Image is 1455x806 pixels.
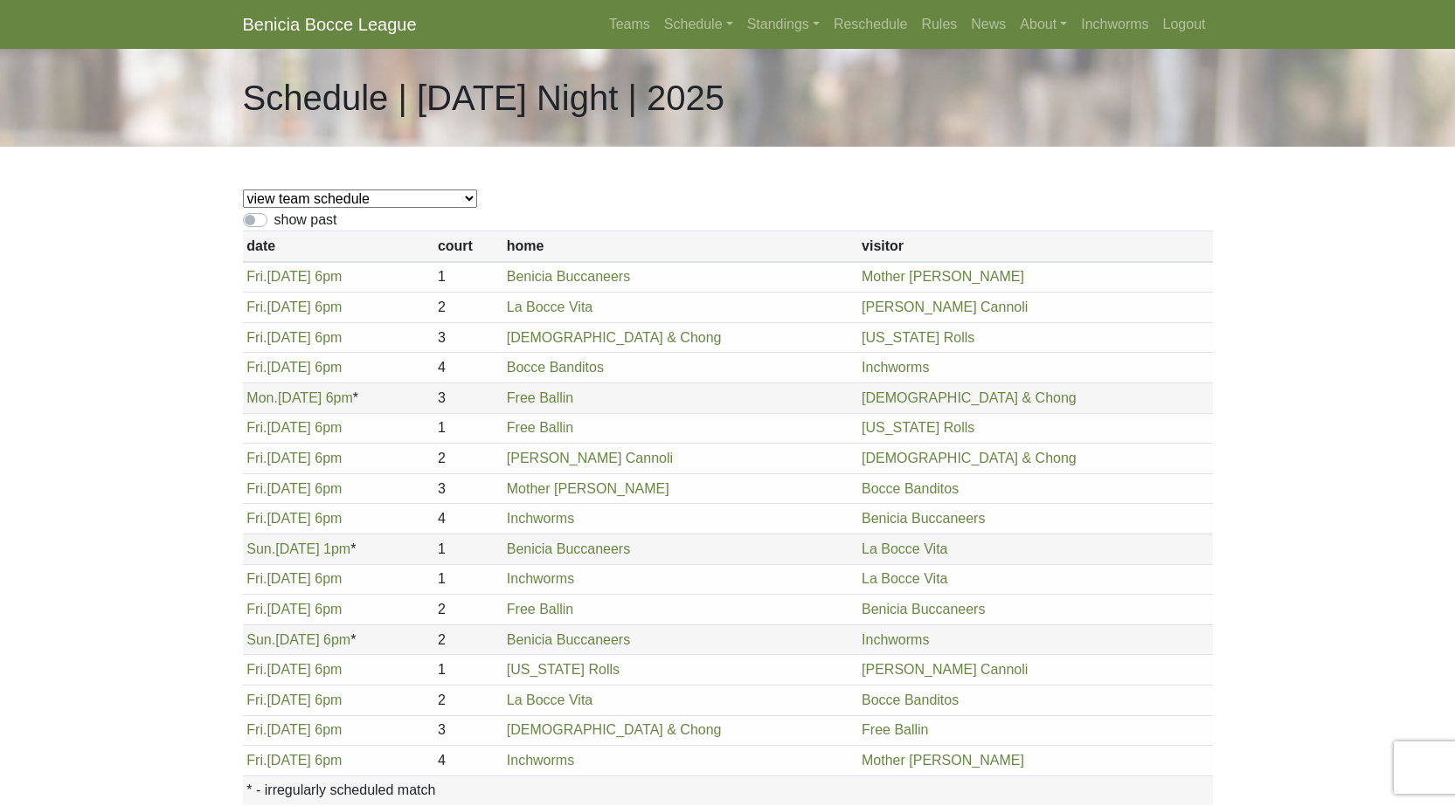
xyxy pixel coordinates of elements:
td: 2 [433,444,502,474]
td: 1 [433,262,502,293]
a: Benicia Buccaneers [507,541,630,556]
a: Standings [740,7,827,42]
a: Teams [602,7,657,42]
span: Fri. [246,481,267,496]
span: Fri. [246,511,267,526]
span: Fri. [246,360,267,375]
a: Mother [PERSON_NAME] [507,481,669,496]
th: * - irregularly scheduled match [243,775,1213,805]
a: Free Ballin [862,722,928,737]
span: Fri. [246,753,267,768]
span: Fri. [246,300,267,314]
a: Reschedule [827,7,915,42]
a: Inchworms [862,360,929,375]
a: Benicia Buccaneers [507,632,630,647]
span: Sun. [246,541,275,556]
a: [DEMOGRAPHIC_DATA] & Chong [862,451,1077,465]
a: Inchworms [507,753,574,768]
label: show past [274,210,337,231]
a: Fri.[DATE] 6pm [246,269,342,284]
th: date [243,231,434,262]
a: [DEMOGRAPHIC_DATA] & Chong [507,330,722,345]
a: Benicia Buccaneers [862,602,985,617]
td: 1 [433,564,502,595]
span: Fri. [246,420,267,435]
a: Fri.[DATE] 6pm [246,662,342,677]
a: [US_STATE] Rolls [862,420,974,435]
a: Logout [1156,7,1213,42]
span: Mon. [246,390,278,405]
td: 4 [433,353,502,383]
a: Rules [914,7,964,42]
td: 4 [433,746,502,776]
a: Benicia Buccaneers [862,511,985,526]
td: 1 [433,655,502,685]
a: Mon.[DATE] 6pm [246,390,353,405]
span: Fri. [246,722,267,737]
a: Bocce Banditos [507,360,604,375]
td: 4 [433,504,502,534]
td: 3 [433,382,502,413]
a: Fri.[DATE] 6pm [246,451,342,465]
a: Inchworms [507,511,574,526]
a: La Bocce Vita [862,541,947,556]
span: Fri. [246,451,267,465]
a: Fri.[DATE] 6pm [246,753,342,768]
a: Inchworms [1074,7,1155,42]
a: Fri.[DATE] 6pm [246,571,342,586]
span: Fri. [246,330,267,345]
a: [PERSON_NAME] Cannoli [862,300,1028,314]
a: Benicia Buccaneers [507,269,630,284]
h1: Schedule | [DATE] Night | 2025 [243,77,724,119]
a: Fri.[DATE] 6pm [246,330,342,345]
a: Bocce Banditos [862,692,959,707]
a: [DEMOGRAPHIC_DATA] & Chong [862,390,1077,405]
span: Fri. [246,692,267,707]
a: Fri.[DATE] 6pm [246,511,342,526]
td: 3 [433,715,502,746]
td: 1 [433,413,502,444]
span: Fri. [246,662,267,677]
a: Fri.[DATE] 6pm [246,300,342,314]
a: Fri.[DATE] 6pm [246,692,342,707]
a: La Bocce Vita [862,571,947,586]
th: court [433,231,502,262]
a: Fri.[DATE] 6pm [246,420,342,435]
a: Schedule [657,7,740,42]
a: [PERSON_NAME] Cannoli [507,451,673,465]
td: 1 [433,534,502,564]
a: Mother [PERSON_NAME] [862,269,1024,284]
a: [US_STATE] Rolls [862,330,974,345]
th: home [502,231,857,262]
a: Benicia Bocce League [243,7,417,42]
a: Inchworms [862,632,929,647]
td: 2 [433,293,502,323]
a: La Bocce Vita [507,692,592,707]
td: 3 [433,322,502,353]
span: Fri. [246,571,267,586]
a: [US_STATE] Rolls [507,662,620,677]
span: Fri. [246,602,267,617]
a: [PERSON_NAME] Cannoli [862,662,1028,677]
td: 2 [433,595,502,625]
a: [DEMOGRAPHIC_DATA] & Chong [507,722,722,737]
a: Fri.[DATE] 6pm [246,481,342,496]
span: Fri. [246,269,267,284]
a: Sun.[DATE] 1pm [246,541,350,556]
a: Fri.[DATE] 6pm [246,722,342,737]
span: Sun. [246,632,275,647]
a: Mother [PERSON_NAME] [862,753,1024,768]
a: Free Ballin [507,420,573,435]
a: Free Ballin [507,390,573,405]
a: Free Ballin [507,602,573,617]
a: Inchworms [507,571,574,586]
th: visitor [857,231,1212,262]
a: About [1013,7,1074,42]
td: 2 [433,624,502,655]
a: Fri.[DATE] 6pm [246,360,342,375]
a: La Bocce Vita [507,300,592,314]
td: 2 [433,685,502,715]
a: News [964,7,1013,42]
td: 3 [433,473,502,504]
a: Sun.[DATE] 6pm [246,632,350,647]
